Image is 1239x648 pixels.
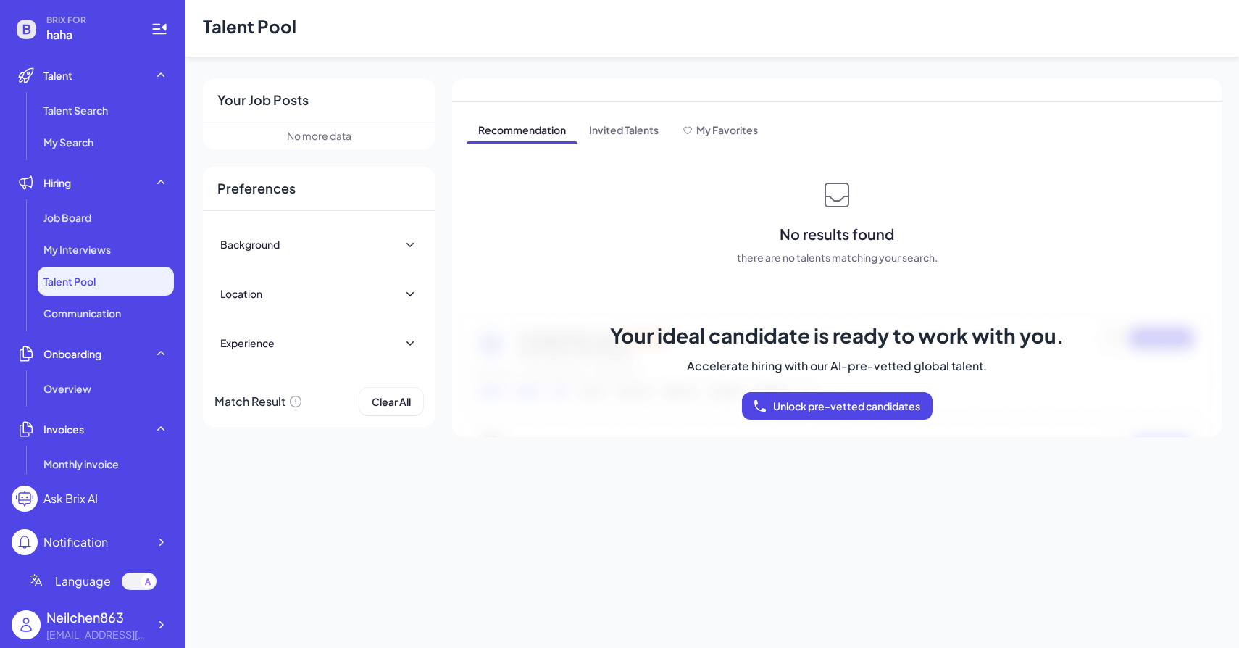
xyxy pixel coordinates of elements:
[46,627,148,642] div: chenyanqiu3110@gmail.com
[46,26,133,43] span: haha
[773,399,920,412] span: Unlock pre-vetted candidates
[220,336,275,350] div: Experience
[220,286,262,301] div: Location
[55,573,111,590] span: Language
[577,120,670,143] span: Invited Talents
[780,224,894,244] span: No results found
[287,128,351,144] div: No more data
[742,392,933,420] button: Unlock pre-vetted candidates
[359,388,423,415] button: Clear All
[43,422,84,436] span: Invoices
[43,242,111,257] span: My Interviews
[43,103,108,117] span: Talent Search
[43,175,71,190] span: Hiring
[43,68,72,83] span: Talent
[43,490,98,507] div: Ask Brix AI
[220,237,280,252] div: Background
[43,457,119,471] span: Monthly invoice
[467,120,577,143] span: Recommendation
[696,123,758,136] span: My Favorites
[203,78,435,122] div: Your Job Posts
[610,323,1064,349] span: Your ideal candidate is ready to work with you.
[43,346,101,361] span: Onboarding
[46,607,148,627] div: Neilchen863
[43,135,93,149] span: My Search
[43,210,91,225] span: Job Board
[43,306,121,320] span: Communication
[372,395,411,408] span: Clear All
[214,388,303,415] div: Match Result
[203,167,435,211] div: Preferences
[452,305,1222,437] img: talent-bg
[687,357,987,375] span: Accelerate hiring with our AI-pre-vetted global talent.
[46,14,133,26] span: BRIX FOR
[737,250,938,265] span: there are no talents matching your search.
[12,610,41,639] img: user_logo.png
[43,274,96,288] span: Talent Pool
[43,533,108,551] div: Notification
[43,381,91,396] span: Overview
